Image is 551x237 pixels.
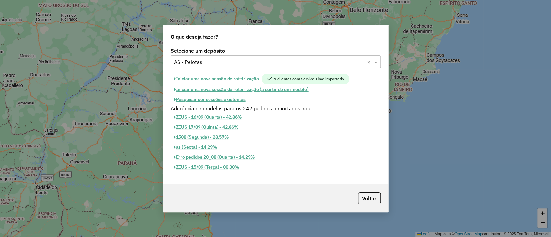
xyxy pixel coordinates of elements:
[171,112,245,122] button: ZEUS - 16/09 (Quarta) - 42,86%
[171,122,241,132] button: ZEUS 17/09 (Quinta) - 42,86%
[171,142,220,152] button: as (Sexta) - 14,29%
[167,104,384,112] div: Aderência de modelos para os 242 pedidos importados hoje
[171,74,262,84] button: Iniciar uma nova sessão de roteirização
[171,84,311,94] button: Iniciar uma nova sessão de roteirização (a partir de um modelo)
[171,152,258,162] button: Erro pedidos 20_08 (Quarta) - 14,29%
[171,47,381,54] label: Selecione um depósito
[262,74,349,84] span: 7 clientes com Service Time importado
[171,94,249,104] button: Pesquisar por sessões existentes
[358,192,381,204] button: Voltar
[171,162,242,172] button: ZEUS - 15/09 (Terça) - 00,00%
[367,58,372,66] span: Clear all
[171,132,231,142] button: 1508 (Segunda) - 28,57%
[171,33,218,41] span: O que deseja fazer?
